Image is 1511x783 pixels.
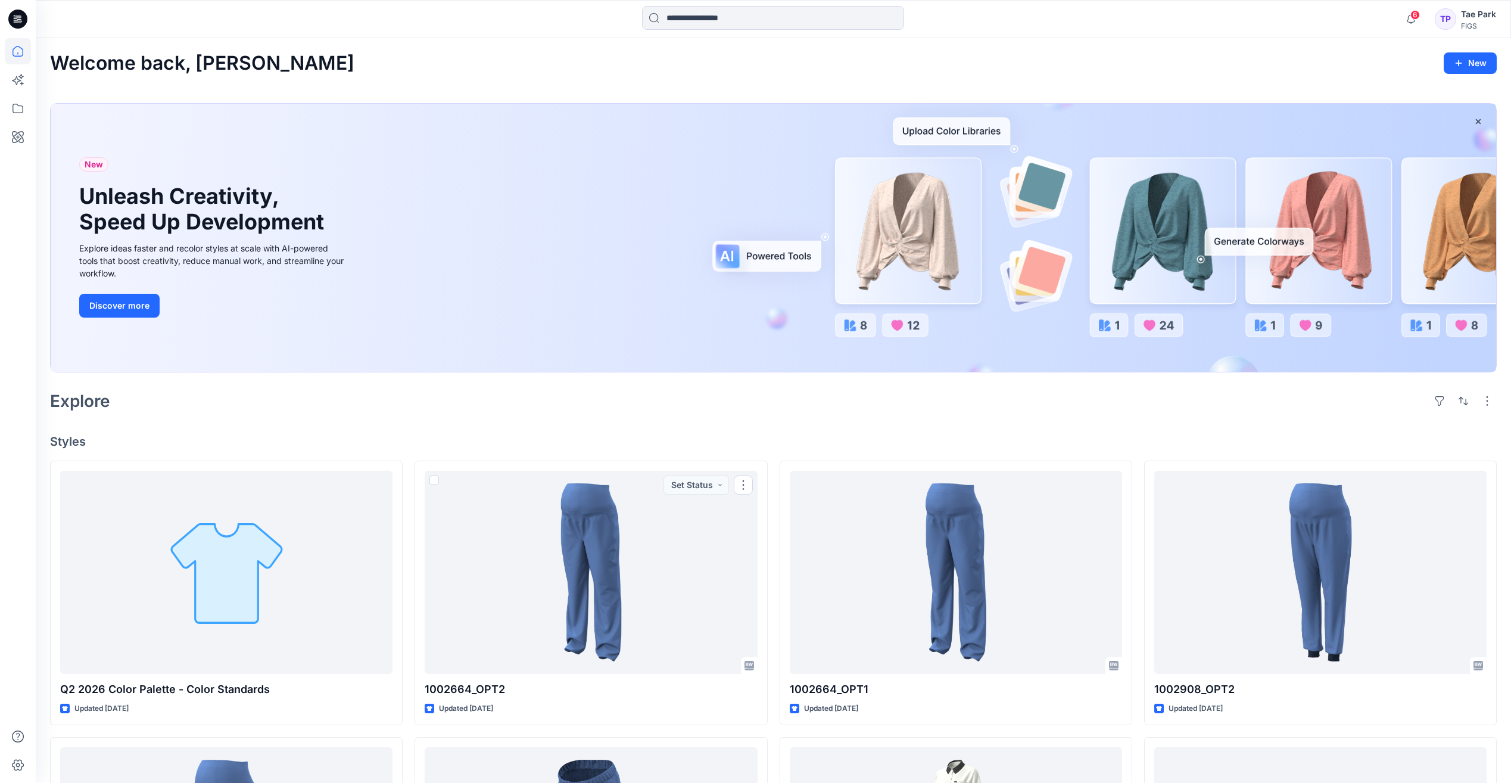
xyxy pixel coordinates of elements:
p: 1002908_OPT2 [1154,681,1487,698]
p: Q2 2026 Color Palette - Color Standards [60,681,392,698]
a: Discover more [79,294,347,318]
div: TP [1435,8,1456,30]
div: Explore ideas faster and recolor styles at scale with AI-powered tools that boost creativity, red... [79,242,347,279]
h2: Explore [50,392,110,411]
span: New [85,157,103,172]
div: Tae Park [1461,7,1496,21]
span: 6 [1410,10,1420,20]
button: New [1444,52,1497,74]
div: FIGS [1461,21,1496,30]
p: Updated [DATE] [439,703,493,715]
h2: Welcome back, [PERSON_NAME] [50,52,354,74]
a: 1002664_OPT1 [790,471,1122,674]
p: 1002664_OPT2 [425,681,757,698]
a: Q2 2026 Color Palette - Color Standards [60,471,392,674]
button: Discover more [79,294,160,318]
p: Updated [DATE] [804,703,858,715]
a: 1002664_OPT2 [425,471,757,674]
h4: Styles [50,434,1497,449]
p: Updated [DATE] [74,703,129,715]
h1: Unleash Creativity, Speed Up Development [79,184,329,235]
a: 1002908_OPT2 [1154,471,1487,674]
p: 1002664_OPT1 [790,681,1122,698]
p: Updated [DATE] [1169,703,1223,715]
